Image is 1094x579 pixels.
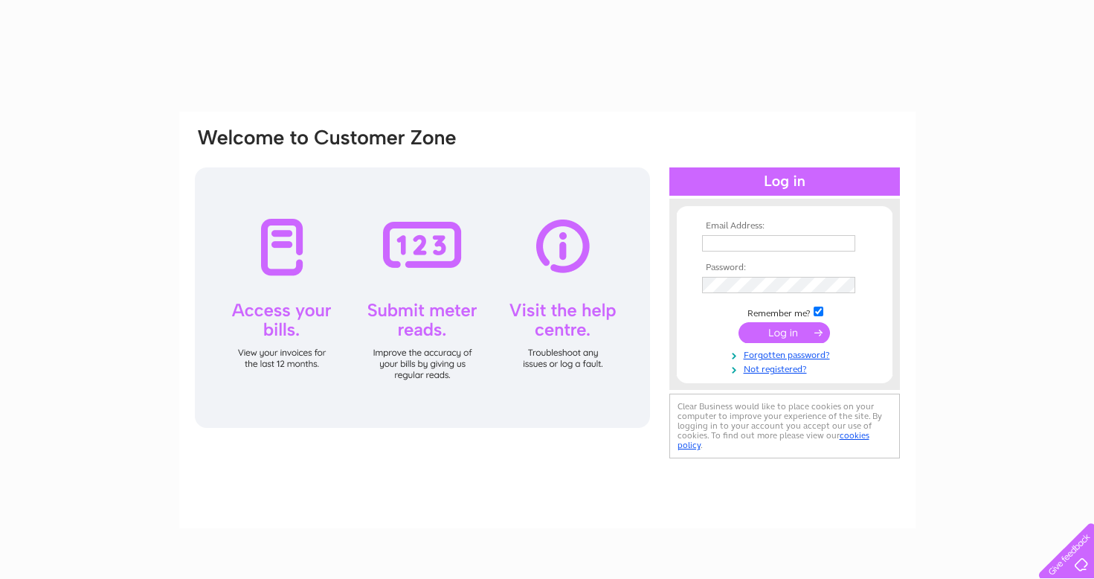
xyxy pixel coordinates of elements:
a: Forgotten password? [702,347,871,361]
th: Email Address: [698,221,871,231]
a: cookies policy [678,430,869,450]
th: Password: [698,263,871,273]
td: Remember me? [698,304,871,319]
div: Clear Business would like to place cookies on your computer to improve your experience of the sit... [669,394,900,458]
a: Not registered? [702,361,871,375]
input: Submit [739,322,830,343]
